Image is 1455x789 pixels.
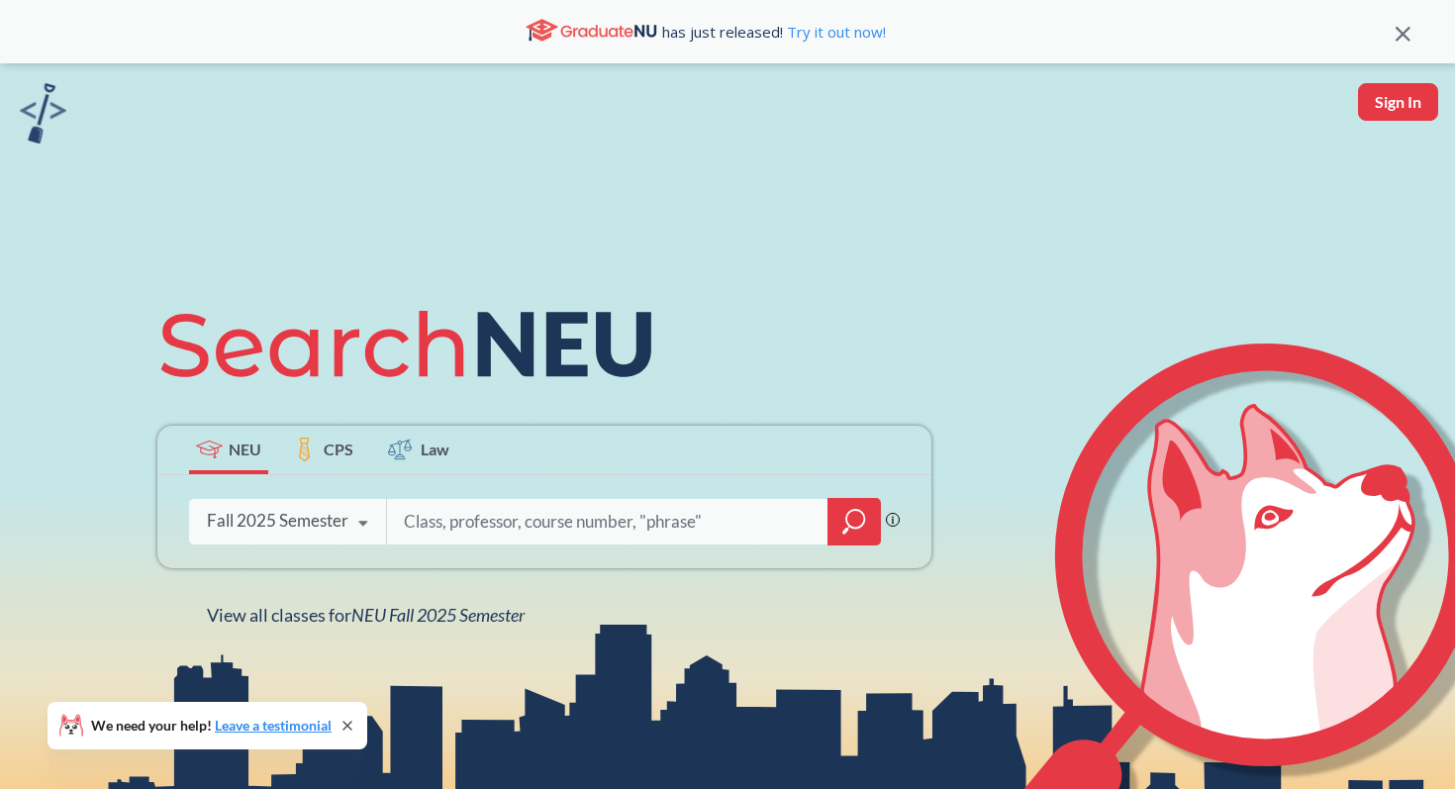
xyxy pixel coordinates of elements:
span: Law [421,438,449,460]
span: CPS [324,438,353,460]
span: We need your help! [91,719,332,733]
div: Fall 2025 Semester [207,510,348,532]
svg: magnifying glass [842,508,866,536]
span: View all classes for [207,604,525,626]
button: Sign In [1358,83,1438,121]
img: sandbox logo [20,83,66,144]
span: NEU Fall 2025 Semester [351,604,525,626]
input: Class, professor, course number, "phrase" [402,501,814,542]
div: magnifying glass [827,498,881,545]
a: sandbox logo [20,83,66,149]
span: has just released! [662,21,886,43]
a: Try it out now! [783,22,886,42]
span: NEU [229,438,261,460]
a: Leave a testimonial [215,717,332,734]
